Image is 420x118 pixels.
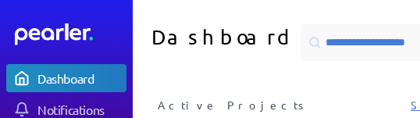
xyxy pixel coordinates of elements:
[158,97,309,113] span: Active Projects
[151,19,294,66] h1: Dashboard
[37,102,125,117] div: Notifications
[37,70,125,86] div: Dashboard
[15,23,126,45] a: Dashboard
[6,64,126,92] a: Dashboard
